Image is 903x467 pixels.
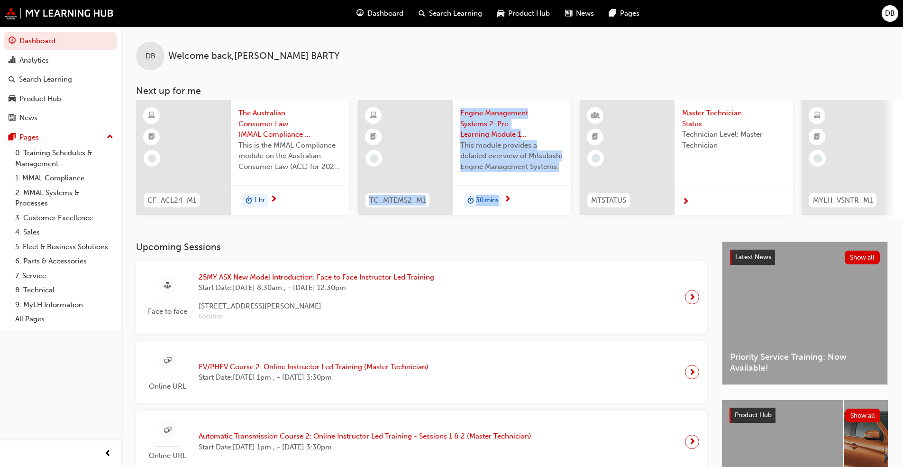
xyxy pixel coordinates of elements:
[467,195,474,207] span: duration-icon
[104,448,111,460] span: prev-icon
[730,352,880,373] span: Priority Service Training: Now Available!
[246,195,252,207] span: duration-icon
[9,114,16,122] span: news-icon
[885,8,895,19] span: DB
[136,100,349,215] a: CF_ACL24_M1The Australian Consumer Law (MMAL Compliance - 2024)This is the MMAL Compliance module...
[609,8,616,19] span: pages-icon
[576,8,594,19] span: News
[144,306,191,317] span: Face to face
[11,298,117,312] a: 9. MyLH Information
[121,85,903,96] h3: Next up for me
[148,131,155,143] span: booktick-icon
[722,242,888,385] a: Latest NewsShow allPriority Service Training: Now Available!
[460,140,564,172] span: This module provides a detailed overview of Mitsubishi Engine Management Systems.
[369,195,426,206] span: TC_MTEMS2_M1
[19,55,49,66] div: Analytics
[580,100,793,215] a: MTSTATUSMaster Technician StatusTechnician Level: Master Technician
[370,131,377,143] span: booktick-icon
[735,411,772,419] span: Product Hub
[254,195,265,206] span: 1 hr
[735,253,771,261] span: Latest News
[144,268,699,326] a: Face to face25MY ASX New Model Introduction: Face to Face Instructor Led TrainingStart Date:[DATE...
[164,280,171,292] span: sessionType_FACE_TO_FACE-icon
[107,131,113,143] span: up-icon
[429,8,482,19] span: Search Learning
[199,282,434,293] span: Start Date: [DATE] 8:30am , - [DATE] 12:30pm
[689,290,696,304] span: next-icon
[620,8,639,19] span: Pages
[147,195,196,206] span: CF_ACL24_M1
[565,8,572,19] span: news-icon
[602,4,647,23] a: pages-iconPages
[9,37,16,46] span: guage-icon
[689,365,696,379] span: next-icon
[591,195,626,206] span: MTSTATUS
[730,408,880,423] a: Product HubShow all
[19,112,37,123] div: News
[144,450,191,461] span: Online URL
[367,8,403,19] span: Dashboard
[682,129,785,150] span: Technician Level: Master Technician
[4,32,117,50] a: Dashboard
[238,108,342,140] span: The Australian Consumer Law (MMAL Compliance - 2024)
[592,154,600,163] span: learningRecordVerb_NONE-icon
[199,272,434,283] span: 25MY ASX New Model Introduction: Face to Face Instructor Led Training
[5,7,114,19] img: mmal
[11,240,117,254] a: 5. Fleet & Business Solutions
[11,269,117,283] a: 7. Service
[11,283,117,298] a: 8. Technical
[882,5,898,22] button: DB
[370,110,377,122] span: learningResourceType_ELEARNING-icon
[490,4,557,23] a: car-iconProduct Hub
[146,51,155,62] span: DB
[238,140,342,172] span: This is the MMAL Compliance module on the Australian Consumer Law (ACL) for 2024. Complete this m...
[9,75,15,84] span: search-icon
[730,250,880,265] a: Latest NewsShow all
[144,418,699,465] a: Online URLAutomatic Transmission Course 2: Online Instructor Led Training - Sessions 1 & 2 (Maste...
[4,52,117,69] a: Analytics
[813,195,873,206] span: MYLH_VSNTR_M1
[199,301,434,312] span: [STREET_ADDRESS][PERSON_NAME]
[682,108,785,129] span: Master Technician Status
[19,93,61,104] div: Product Hub
[11,146,117,171] a: 0. Training Schedules & Management
[419,8,425,19] span: search-icon
[349,4,411,23] a: guage-iconDashboard
[9,95,16,103] span: car-icon
[199,431,531,442] span: Automatic Transmission Course 2: Online Instructor Led Training - Sessions 1 & 2 (Master Technician)
[460,108,564,140] span: Engine Management Systems 2: Pre-Learning Module 1 (Master Technician Program)
[682,198,689,206] span: next-icon
[497,8,504,19] span: car-icon
[4,90,117,108] a: Product Hub
[592,131,599,143] span: booktick-icon
[814,131,821,143] span: booktick-icon
[199,362,429,373] span: EV/PHEV Course 2: Online Instructor Led Training (Master Technician)
[148,154,156,163] span: learningRecordVerb_NONE-icon
[144,381,191,392] span: Online URL
[9,133,16,142] span: pages-icon
[4,129,117,146] button: Pages
[813,154,822,163] span: learningRecordVerb_NONE-icon
[11,254,117,269] a: 6. Parts & Accessories
[508,8,550,19] span: Product Hub
[11,312,117,327] a: All Pages
[19,132,39,143] div: Pages
[136,242,707,252] h3: Upcoming Sessions
[356,8,364,19] span: guage-icon
[845,409,881,422] button: Show all
[144,349,699,396] a: Online URLEV/PHEV Course 2: Online Instructor Led Training (Master Technician)Start Date:[DATE] 1...
[504,196,511,204] span: next-icon
[164,425,171,437] span: sessionType_ONLINE_URL-icon
[4,71,117,88] a: Search Learning
[411,4,490,23] a: search-iconSearch Learning
[689,435,696,448] span: next-icon
[476,195,499,206] span: 30 mins
[845,251,880,264] button: Show all
[358,100,571,215] a: TC_MTEMS2_M1Engine Management Systems 2: Pre-Learning Module 1 (Master Technician Program)This mo...
[19,74,72,85] div: Search Learning
[168,51,339,62] span: Welcome back , [PERSON_NAME] BARTY
[199,372,429,383] span: Start Date: [DATE] 1pm , - [DATE] 3:30pm
[9,56,16,65] span: chart-icon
